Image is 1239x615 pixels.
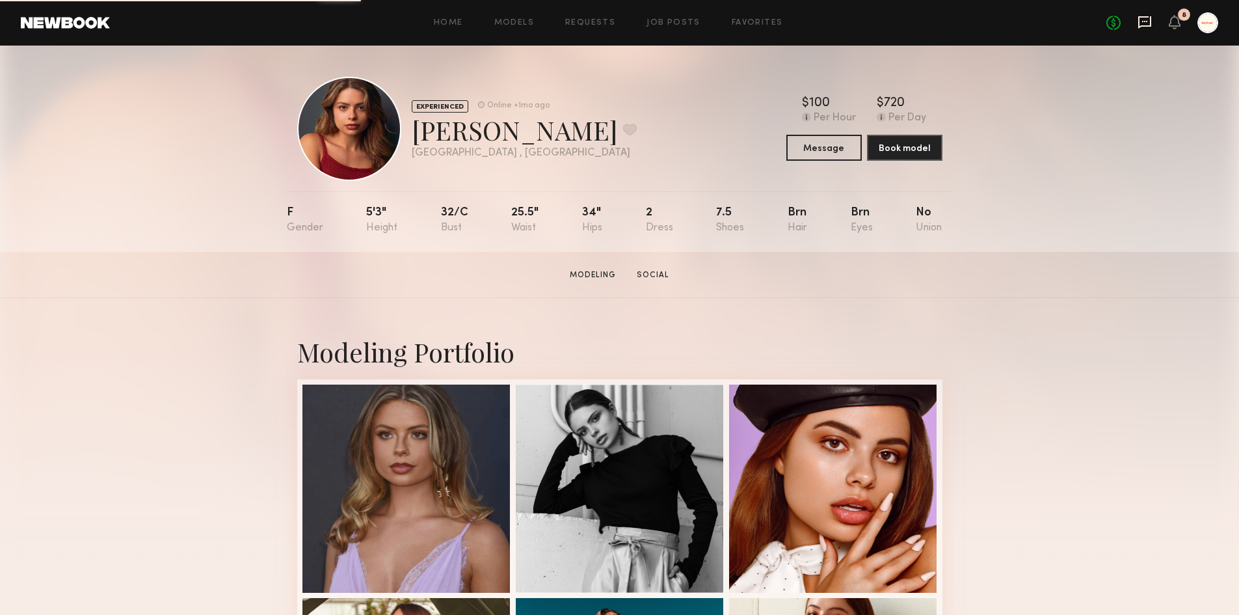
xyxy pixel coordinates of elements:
div: 7.5 [716,207,744,234]
div: [GEOGRAPHIC_DATA] , [GEOGRAPHIC_DATA] [412,148,637,159]
a: Requests [565,19,615,27]
div: No [916,207,942,234]
div: 5'3" [366,207,397,234]
div: $ [877,97,884,110]
div: 100 [809,97,830,110]
a: Favorites [732,19,783,27]
div: Online +1mo ago [487,102,550,110]
div: Brn [788,207,807,234]
div: 2 [646,207,673,234]
div: Modeling Portfolio [297,335,942,369]
button: Book model [867,135,942,161]
div: $ [802,97,809,110]
div: 32/c [441,207,468,234]
div: F [287,207,323,234]
a: Social [632,269,674,281]
a: Job Posts [646,19,700,27]
div: EXPERIENCED [412,100,468,113]
div: Brn [851,207,873,234]
div: Per Hour [814,113,856,124]
div: 8 [1182,12,1186,19]
div: [PERSON_NAME] [412,113,637,147]
div: 25.5" [511,207,539,234]
button: Message [786,135,862,161]
a: Models [494,19,534,27]
div: 34" [582,207,602,234]
div: Per Day [888,113,926,124]
a: Home [434,19,463,27]
div: 720 [884,97,905,110]
a: Modeling [565,269,621,281]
